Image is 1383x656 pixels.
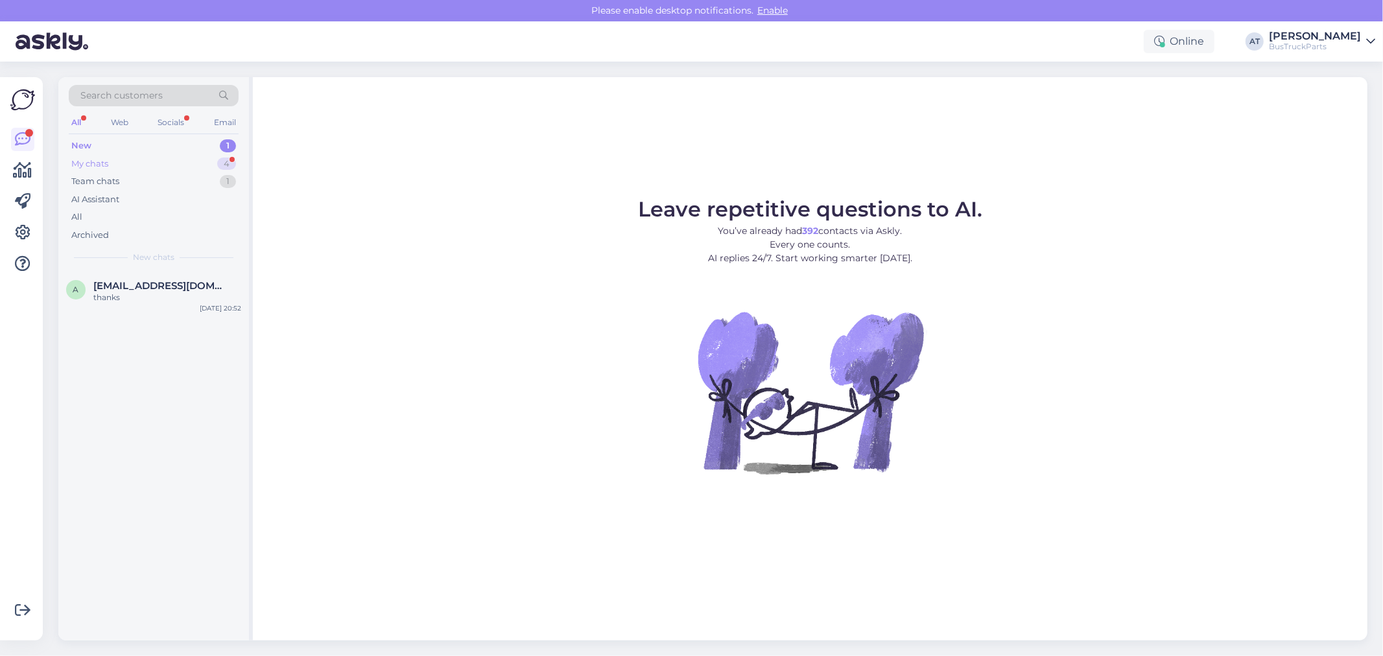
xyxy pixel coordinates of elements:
[80,89,163,102] span: Search customers
[73,285,79,294] span: a
[200,303,241,313] div: [DATE] 20:52
[638,196,982,222] span: Leave repetitive questions to AI.
[71,139,91,152] div: New
[71,193,119,206] div: AI Assistant
[93,292,241,303] div: thanks
[803,225,819,237] b: 392
[69,114,84,131] div: All
[108,114,131,131] div: Web
[1269,31,1375,52] a: [PERSON_NAME]BusTruckParts
[71,158,108,170] div: My chats
[133,252,174,263] span: New chats
[71,229,109,242] div: Archived
[211,114,239,131] div: Email
[220,175,236,188] div: 1
[71,175,119,188] div: Team chats
[220,139,236,152] div: 1
[93,280,228,292] span: aasorza@yahoo.com
[753,5,792,16] span: Enable
[71,211,82,224] div: All
[10,88,35,112] img: Askly Logo
[1246,32,1264,51] div: AT
[694,275,927,509] img: No Chat active
[217,158,236,170] div: 4
[1144,30,1214,53] div: Online
[1269,41,1361,52] div: BusTruckParts
[638,224,982,265] p: You’ve already had contacts via Askly. Every one counts. AI replies 24/7. Start working smarter [...
[1269,31,1361,41] div: [PERSON_NAME]
[155,114,187,131] div: Socials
